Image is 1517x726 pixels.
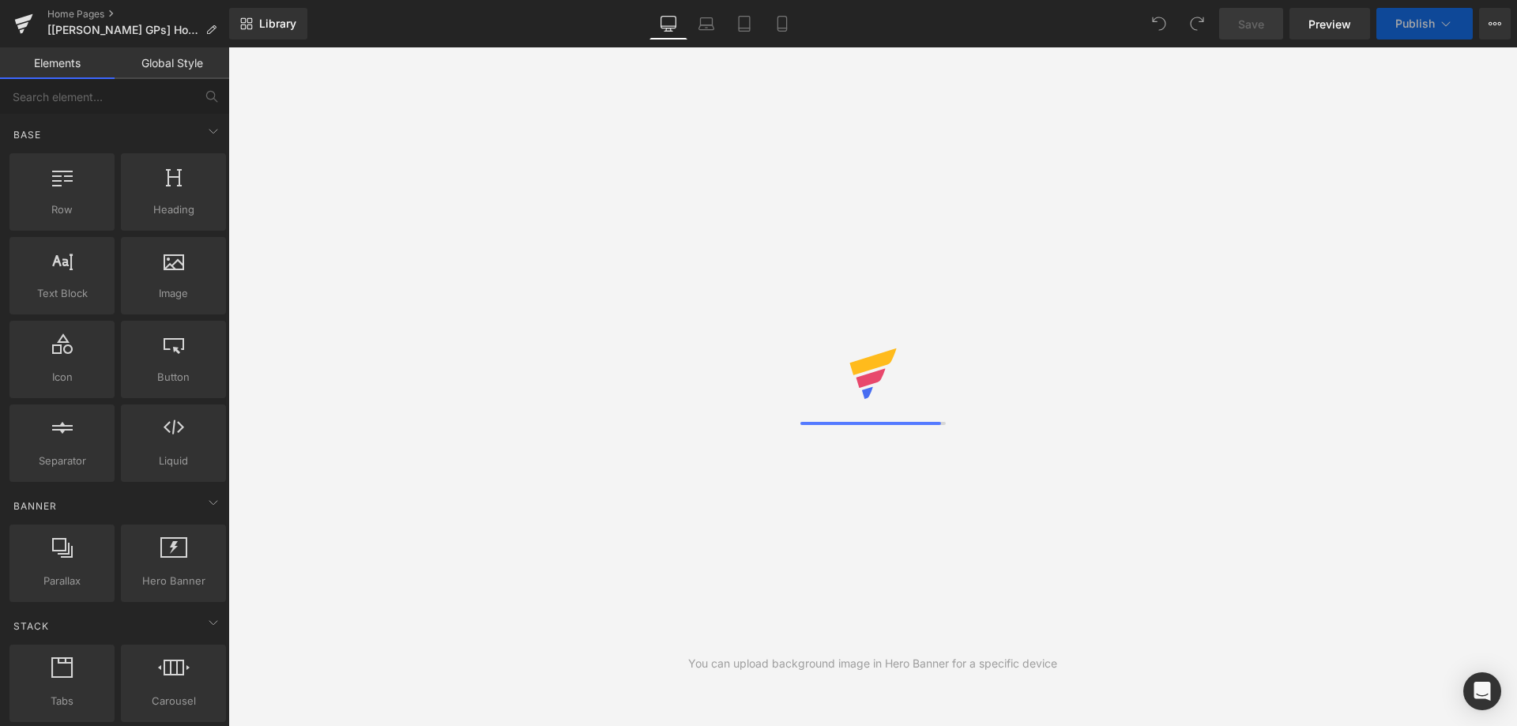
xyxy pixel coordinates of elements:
span: Text Block [14,285,110,302]
span: Hero Banner [126,573,221,589]
span: Preview [1308,16,1351,32]
a: Mobile [763,8,801,39]
div: Open Intercom Messenger [1463,672,1501,710]
a: Laptop [687,8,725,39]
span: Row [14,201,110,218]
span: Button [126,369,221,386]
div: You can upload background image in Hero Banner for a specific device [688,655,1057,672]
a: Desktop [649,8,687,39]
span: Parallax [14,573,110,589]
span: Library [259,17,296,31]
span: Publish [1395,17,1435,30]
span: Banner [12,498,58,513]
span: Image [126,285,221,302]
span: Icon [14,369,110,386]
span: [[PERSON_NAME] GPs] Home Page [DATE] [47,24,199,36]
a: Tablet [725,8,763,39]
button: Undo [1143,8,1175,39]
a: New Library [229,8,307,39]
button: More [1479,8,1511,39]
button: Redo [1181,8,1213,39]
span: Heading [126,201,221,218]
span: Tabs [14,693,110,709]
span: Liquid [126,453,221,469]
a: Preview [1289,8,1370,39]
span: Save [1238,16,1264,32]
span: Stack [12,619,51,634]
a: Global Style [115,47,229,79]
span: Base [12,127,43,142]
a: Home Pages [47,8,229,21]
span: Carousel [126,693,221,709]
button: Publish [1376,8,1473,39]
span: Separator [14,453,110,469]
